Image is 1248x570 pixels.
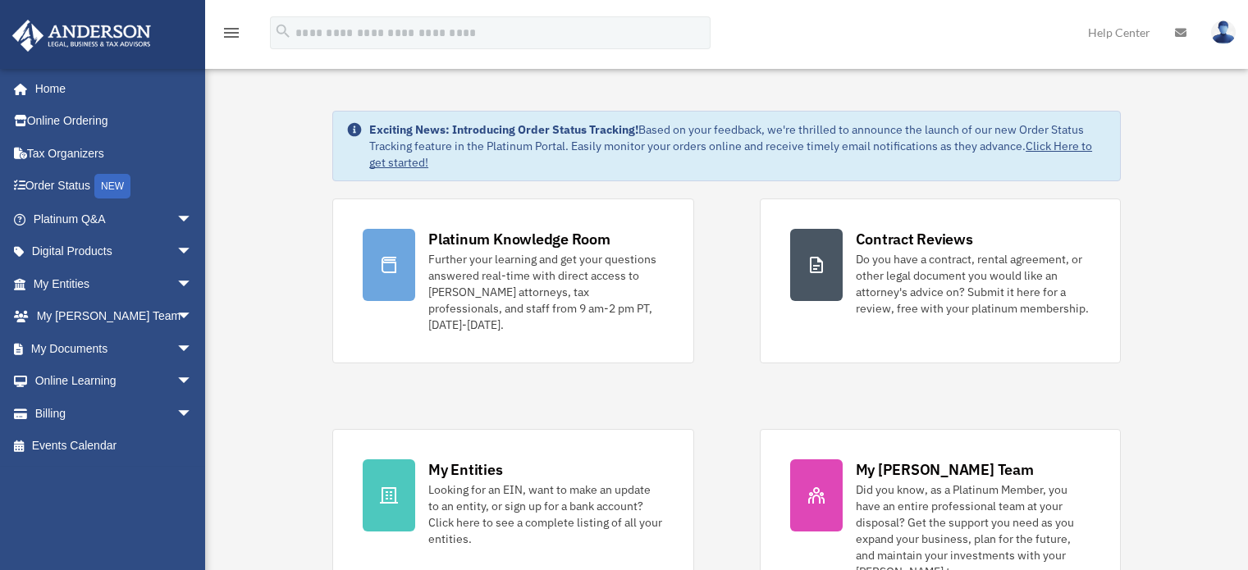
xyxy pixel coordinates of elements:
[176,235,209,269] span: arrow_drop_down
[11,170,217,203] a: Order StatusNEW
[369,139,1092,170] a: Click Here to get started!
[369,122,638,137] strong: Exciting News: Introducing Order Status Tracking!
[11,332,217,365] a: My Documentsarrow_drop_down
[11,235,217,268] a: Digital Productsarrow_drop_down
[176,203,209,236] span: arrow_drop_down
[176,267,209,301] span: arrow_drop_down
[428,229,610,249] div: Platinum Knowledge Room
[856,251,1090,317] div: Do you have a contract, rental agreement, or other legal document you would like an attorney's ad...
[222,29,241,43] a: menu
[176,397,209,431] span: arrow_drop_down
[176,332,209,366] span: arrow_drop_down
[274,22,292,40] i: search
[7,20,156,52] img: Anderson Advisors Platinum Portal
[176,365,209,399] span: arrow_drop_down
[11,430,217,463] a: Events Calendar
[11,137,217,170] a: Tax Organizers
[332,198,693,363] a: Platinum Knowledge Room Further your learning and get your questions answered real-time with dire...
[428,459,502,480] div: My Entities
[428,251,663,333] div: Further your learning and get your questions answered real-time with direct access to [PERSON_NAM...
[222,23,241,43] i: menu
[11,365,217,398] a: Online Learningarrow_drop_down
[428,481,663,547] div: Looking for an EIN, want to make an update to an entity, or sign up for a bank account? Click her...
[176,300,209,334] span: arrow_drop_down
[11,267,217,300] a: My Entitiesarrow_drop_down
[856,459,1034,480] div: My [PERSON_NAME] Team
[11,203,217,235] a: Platinum Q&Aarrow_drop_down
[11,397,217,430] a: Billingarrow_drop_down
[369,121,1107,171] div: Based on your feedback, we're thrilled to announce the launch of our new Order Status Tracking fe...
[11,72,209,105] a: Home
[760,198,1121,363] a: Contract Reviews Do you have a contract, rental agreement, or other legal document you would like...
[11,105,217,138] a: Online Ordering
[1211,21,1236,44] img: User Pic
[94,174,130,198] div: NEW
[11,300,217,333] a: My [PERSON_NAME] Teamarrow_drop_down
[856,229,973,249] div: Contract Reviews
